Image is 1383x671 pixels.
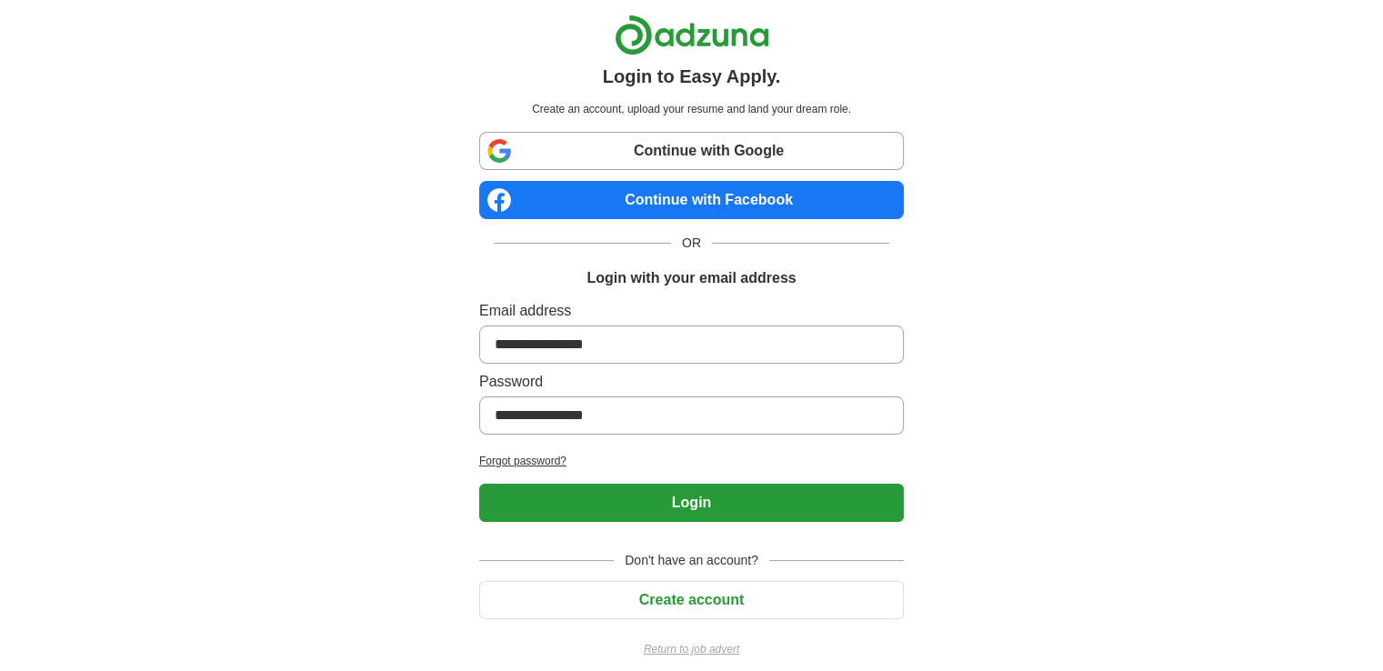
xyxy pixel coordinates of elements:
[479,371,904,393] label: Password
[615,15,769,55] img: Adzuna logo
[479,592,904,607] a: Create account
[479,453,904,469] a: Forgot password?
[479,300,904,322] label: Email address
[479,484,904,522] button: Login
[671,234,712,253] span: OR
[479,641,904,657] a: Return to job advert
[614,551,769,570] span: Don't have an account?
[483,101,900,117] p: Create an account, upload your resume and land your dream role.
[479,181,904,219] a: Continue with Facebook
[603,63,781,90] h1: Login to Easy Apply.
[586,267,796,289] h1: Login with your email address
[479,581,904,619] button: Create account
[479,132,904,170] a: Continue with Google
